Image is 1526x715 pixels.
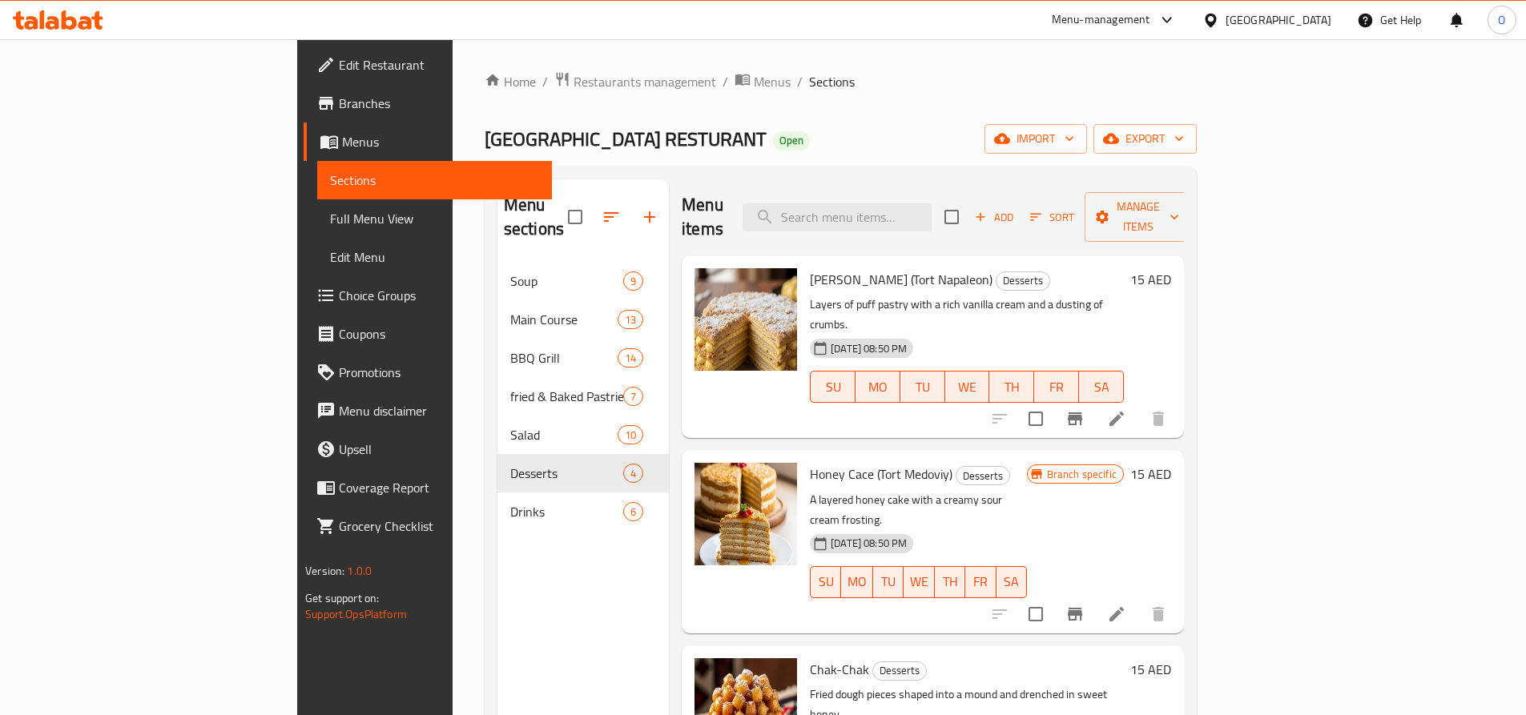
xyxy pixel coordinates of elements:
button: Manage items [1085,192,1192,242]
span: Add [972,208,1016,227]
span: TU [907,376,939,399]
span: [PERSON_NAME] (Tort Napaleon) [810,267,993,291]
p: A layered honey cake with a creamy sour cream frosting. [810,490,1027,530]
div: Open [773,131,810,151]
span: Select to update [1019,402,1053,436]
span: Desserts [956,467,1009,485]
div: items [618,348,643,368]
button: TH [989,371,1034,403]
div: Drinks6 [497,492,669,531]
button: MO [856,371,900,403]
span: Get support on: [305,588,379,609]
a: Edit menu item [1107,409,1126,428]
span: [GEOGRAPHIC_DATA] RESTURANT [485,121,767,157]
span: Grocery Checklist [339,516,539,536]
span: Edit Menu [330,247,539,267]
span: TU [880,570,897,593]
span: 9 [624,274,642,289]
button: WE [904,566,935,598]
span: MO [848,570,867,593]
a: Coverage Report [304,468,552,507]
a: Sections [317,161,552,199]
span: import [997,129,1074,149]
span: 6 [624,504,642,520]
button: delete [1139,595,1178,633]
span: TH [941,570,959,593]
a: Branches [304,84,552,123]
a: Upsell [304,430,552,468]
a: Restaurants management [554,71,716,92]
span: 14 [618,351,642,366]
span: Soup [510,271,623,291]
button: import [984,124,1087,154]
span: FR [1041,376,1073,399]
a: Coupons [304,315,552,353]
span: FR [972,570,989,593]
div: Desserts [872,661,927,681]
span: Manage items [1097,197,1179,237]
span: fried & Baked Pastries [510,387,623,406]
span: Edit Restaurant [339,55,539,74]
nav: Menu sections [497,255,669,537]
span: Branches [339,94,539,113]
p: Layers of puff pastry with a rich vanilla cream and a dusting of crumbs. [810,295,1124,335]
span: Branch specific [1041,467,1123,482]
li: / [723,72,728,91]
button: FR [1034,371,1079,403]
span: export [1106,129,1184,149]
div: Desserts [510,464,623,483]
span: Version: [305,560,344,581]
span: Upsell [339,440,539,459]
button: SA [997,566,1027,598]
span: Desserts [873,661,926,680]
h6: 15 AED [1130,463,1171,485]
a: Grocery Checklist [304,507,552,545]
span: MO [862,376,894,399]
span: TH [996,376,1028,399]
span: [DATE] 08:50 PM [824,341,913,356]
a: Promotions [304,353,552,392]
button: Add section [630,198,669,236]
span: Sort [1030,208,1074,227]
div: [GEOGRAPHIC_DATA] [1226,11,1331,29]
a: Full Menu View [317,199,552,238]
span: Menu disclaimer [339,401,539,420]
div: items [618,425,643,444]
span: SA [1003,570,1021,593]
h2: Menu items [682,193,723,241]
span: Sections [330,171,539,190]
button: SU [810,566,841,598]
span: Honey Cace (Tort Medoviy) [810,462,952,486]
a: Choice Groups [304,276,552,315]
span: 1.0.0 [347,560,372,581]
span: Promotions [339,363,539,382]
button: Branch-specific-item [1056,400,1094,438]
h6: 15 AED [1130,658,1171,681]
span: BBQ Grill [510,348,618,368]
button: Sort [1026,205,1078,230]
li: / [797,72,803,91]
span: 13 [618,312,642,327]
span: Coverage Report [339,478,539,497]
span: Drinks [510,502,623,521]
a: Edit menu item [1107,605,1126,624]
div: BBQ Grill14 [497,339,669,377]
span: Menus [754,72,791,91]
h6: 15 AED [1130,268,1171,291]
span: Open [773,134,810,147]
img: Honey Cace (Tort Medoviy) [695,463,797,565]
span: Coupons [339,324,539,343]
span: [DATE] 08:50 PM [824,536,913,551]
span: Desserts [997,271,1049,290]
span: Restaurants management [574,72,716,91]
a: Edit Restaurant [304,46,552,84]
span: Full Menu View [330,209,539,228]
span: Choice Groups [339,286,539,305]
span: Sections [809,72,855,91]
div: items [623,502,643,521]
a: Support.OpsPlatform [305,604,407,625]
span: Menus [342,132,539,151]
span: Select section [935,200,968,234]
